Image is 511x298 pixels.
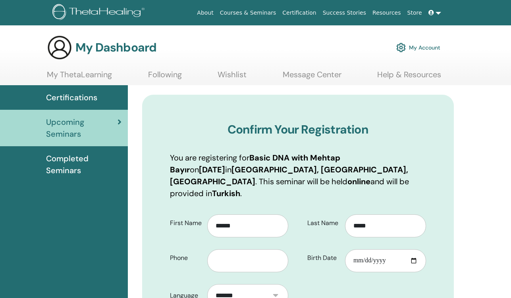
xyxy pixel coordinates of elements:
label: Birth Date [301,250,345,266]
b: Basic DNA with Mehtap Bayır [170,153,340,175]
label: Last Name [301,216,345,231]
span: Completed Seminars [46,153,121,176]
img: generic-user-icon.jpg [47,35,72,60]
a: Wishlist [218,70,247,85]
a: Following [148,70,182,85]
a: Success Stories [320,6,369,20]
a: Certification [279,6,319,20]
a: Resources [369,6,404,20]
p: You are registering for on in . This seminar will be held and will be provided in . [170,152,426,199]
a: Help & Resources [377,70,441,85]
a: Courses & Seminars [217,6,280,20]
b: Turkish [212,188,240,199]
b: [DATE] [199,164,225,175]
b: online [347,176,370,187]
label: Phone [164,250,208,266]
b: [GEOGRAPHIC_DATA], [GEOGRAPHIC_DATA], [GEOGRAPHIC_DATA] [170,164,408,187]
a: My ThetaLearning [47,70,112,85]
a: About [194,6,216,20]
a: Store [404,6,425,20]
a: My Account [396,39,440,56]
span: Certifications [46,92,97,103]
label: First Name [164,216,208,231]
img: logo.png [52,4,147,22]
h3: Confirm Your Registration [170,122,426,137]
h3: My Dashboard [75,40,156,55]
span: Upcoming Seminars [46,116,118,140]
a: Message Center [283,70,341,85]
img: cog.svg [396,41,406,54]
